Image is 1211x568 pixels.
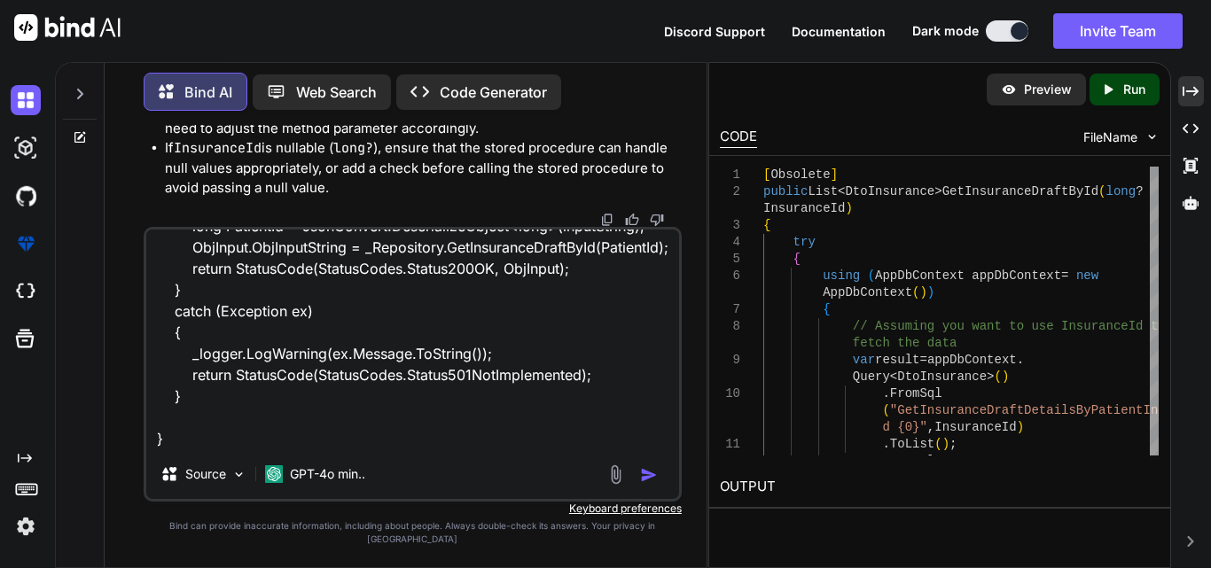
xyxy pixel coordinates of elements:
span: ) [1002,370,1009,384]
span: { [823,302,830,316]
span: ; [942,454,949,468]
img: attachment [605,464,626,485]
span: { [793,252,801,266]
span: ] [831,167,838,182]
span: ) [919,285,926,300]
span: ) [845,201,852,215]
span: d {0}" [882,420,926,434]
span: = [919,353,926,367]
span: AppDbContext appDbContext [875,268,1061,283]
span: ) [927,285,934,300]
span: FileName [1083,128,1137,146]
span: long [1106,184,1137,198]
span: new [1076,268,1098,283]
button: Invite Team [1053,13,1183,49]
img: githubDark [11,181,41,211]
div: 2 [720,183,740,200]
span: ( [1098,184,1106,198]
div: 7 [720,301,740,318]
p: Run [1123,81,1145,98]
span: ( [995,370,1002,384]
span: > [934,184,941,198]
span: < [838,184,845,198]
div: CODE [720,127,757,148]
span: InsuranceId [763,201,845,215]
span: ) [942,437,949,451]
img: settings [11,511,41,541]
span: Discord Support [664,24,765,39]
img: preview [1001,82,1017,97]
span: ? [1136,184,1143,198]
span: Dark mode [912,22,979,40]
img: like [625,213,639,227]
p: Code Generator [440,82,547,103]
img: cloudideIcon [11,276,41,307]
span: var [853,353,875,367]
span: { [763,218,770,232]
img: Bind AI [14,14,121,41]
button: Documentation [792,22,886,41]
img: darkChat [11,85,41,115]
span: , [927,420,934,434]
span: Query [853,370,890,384]
p: GPT-4o min.. [290,465,365,483]
img: icon [640,466,658,484]
span: FromSql [890,386,942,401]
span: ToList [890,437,934,451]
code: long? [333,139,373,157]
span: Documentation [792,24,886,39]
span: ( [934,437,941,451]
span: InsuranceId [934,420,1016,434]
div: 5 [720,251,740,268]
h2: OUTPUT [709,466,1170,508]
span: Obsolete [770,167,830,182]
span: GetInsuranceDraftById [942,184,1098,198]
span: ) [1017,420,1024,434]
div: 3 [720,217,740,234]
img: darkAi-studio [11,133,41,163]
p: Bind can provide inaccurate information, including about people. Always double-check its answers.... [144,519,682,546]
p: Source [185,465,226,483]
p: Web Search [296,82,377,103]
span: List [808,184,838,198]
span: . [882,437,889,451]
textarea: [HttpGet] [Route("GetInusuranceDraftByPatientInfoId")] public IActionResult GetInusuranceDraftByP... [146,230,679,449]
span: [ [763,167,770,182]
div: 10 [720,385,740,402]
div: 12 [720,453,740,470]
span: appDbContext [927,353,1017,367]
div: 8 [720,318,740,335]
span: ( [912,285,919,300]
span: result [897,454,941,468]
span: ( [868,268,875,283]
span: > [987,370,994,384]
span: . [882,386,889,401]
span: using [823,268,860,283]
img: Pick Models [231,467,246,482]
img: GPT-4o mini [265,465,283,483]
span: AppDbContext [823,285,912,300]
img: chevron down [1145,129,1160,144]
div: 6 [720,268,740,284]
img: copy [600,213,614,227]
p: Bind AI [184,82,232,103]
span: "GetInsuranceDraftDetailsByPatientInfoI [890,403,1181,417]
img: premium [11,229,41,259]
code: InsuranceId [174,139,262,157]
span: = [1061,268,1068,283]
div: 11 [720,436,740,453]
div: 4 [720,234,740,251]
span: // Assuming you want to use InsuranceId to [853,319,1166,333]
p: Keyboard preferences [144,502,682,516]
span: ; [949,437,957,451]
span: return [853,454,897,468]
span: . [1017,353,1024,367]
div: 9 [720,352,740,369]
li: If is nullable ( ), ensure that the stored procedure can handle null values appropriately, or add... [165,138,678,198]
span: result [875,353,919,367]
span: public [763,184,808,198]
span: fetch the data [853,336,957,350]
span: DtoInsurance [897,370,987,384]
div: 1 [720,167,740,183]
span: try [793,235,816,249]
